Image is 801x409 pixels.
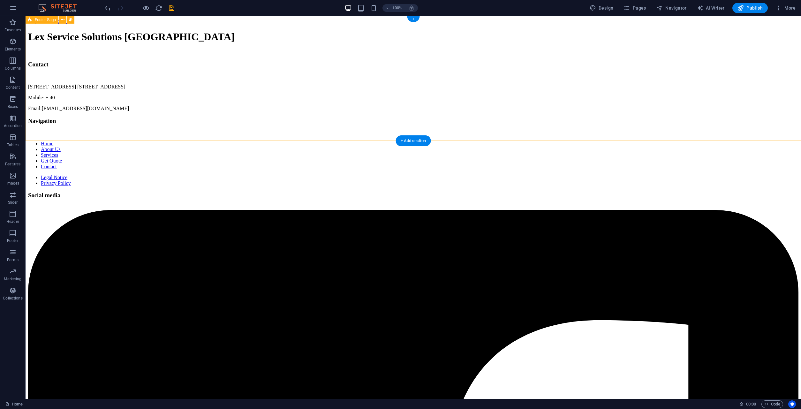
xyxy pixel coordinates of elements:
button: save [168,4,175,12]
button: Navigator [654,3,689,13]
span: Pages [623,5,646,11]
p: Forms [7,257,19,262]
span: Design [590,5,614,11]
p: Elements [5,47,21,52]
p: Content [6,85,20,90]
p: Columns [5,66,21,71]
span: 00 00 [746,400,756,408]
p: Boxes [8,104,18,109]
p: Footer [7,238,19,243]
button: undo [104,4,111,12]
button: Publish [732,3,768,13]
p: Features [5,162,20,167]
button: Code [761,400,783,408]
a: Click to cancel selection. Double-click to open Pages [5,400,23,408]
i: Undo: Delete elements (Ctrl+Z) [104,4,111,12]
span: : [751,402,752,406]
img: Editor Logo [37,4,85,12]
button: AI Writer [694,3,727,13]
i: Reload page [155,4,162,12]
p: Accordion [4,123,22,128]
span: Navigator [656,5,687,11]
p: Tables [7,142,19,148]
p: Images [6,181,19,186]
span: Footer Saga [35,18,56,22]
h6: 100% [392,4,402,12]
p: Favorites [4,27,21,33]
p: Collections [3,296,22,301]
span: Publish [737,5,763,11]
button: Click here to leave preview mode and continue editing [142,4,150,12]
p: Header [6,219,19,224]
span: Code [764,400,780,408]
div: + Add section [396,135,431,146]
a: Skip to main content [3,3,45,8]
p: Marketing [4,276,21,282]
button: 100% [382,4,405,12]
p: Slider [8,200,18,205]
button: Pages [621,3,648,13]
div: + [407,16,419,22]
span: More [775,5,796,11]
span: AI Writer [697,5,725,11]
button: More [773,3,798,13]
div: Design (Ctrl+Alt+Y) [587,3,616,13]
button: reload [155,4,162,12]
button: Design [587,3,616,13]
h6: Session time [739,400,756,408]
i: Save (Ctrl+S) [168,4,175,12]
button: Usercentrics [788,400,796,408]
i: On resize automatically adjust zoom level to fit chosen device. [409,5,414,11]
